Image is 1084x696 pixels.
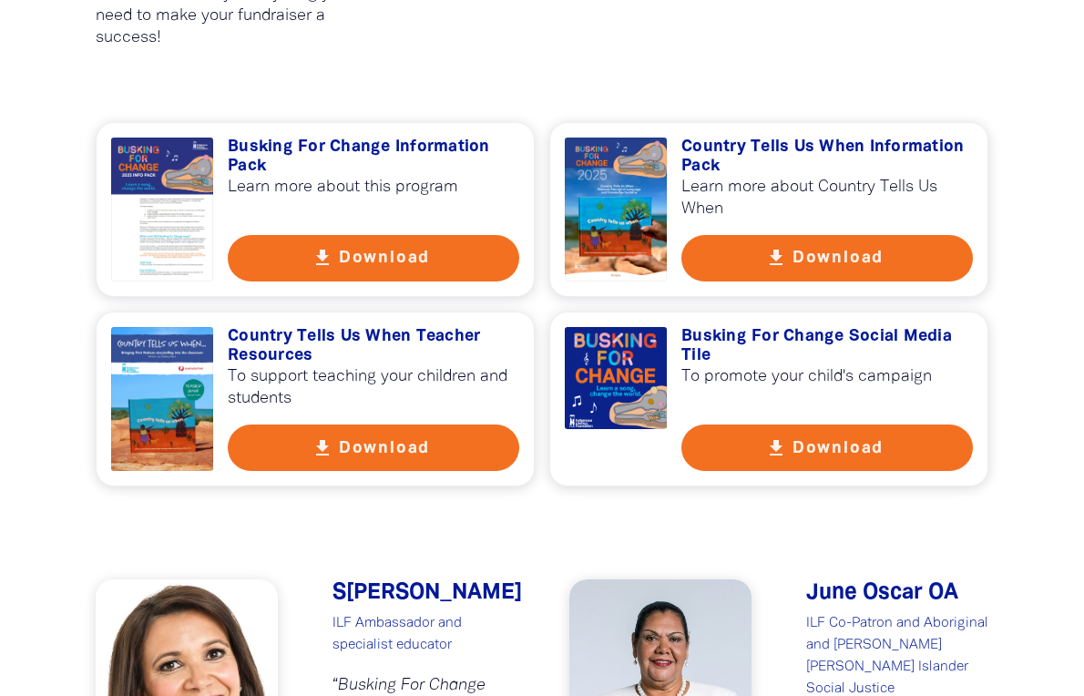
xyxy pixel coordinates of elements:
[681,425,973,471] button: get_app Download
[681,138,973,177] h3: Country Tells Us When Information Pack
[312,437,333,459] i: get_app
[765,247,787,269] i: get_app
[681,327,973,366] h3: Busking For Change Social Media Tile
[228,138,519,177] h3: Busking For Change Information Pack
[332,583,522,603] span: S﻿[PERSON_NAME]
[312,247,333,269] i: get_app
[332,612,515,656] p: ILF Ambassador and specialist educator
[765,437,787,459] i: get_app
[228,425,519,471] button: get_app Download
[681,235,973,281] button: get_app Download
[228,235,519,281] button: get_app Download
[806,583,958,603] span: June Oscar OA
[228,327,519,366] h3: Country Tells Us When Teacher Resources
